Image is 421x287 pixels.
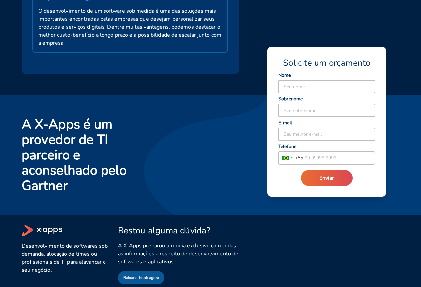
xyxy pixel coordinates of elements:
[22,117,142,193] h2: A X-Apps é um provedor de TI parceiro e aconselhado pelo Gartner
[22,242,110,274] span: Desenvolvimento de softwares sob demanda, alocação de times ou profissionais de TI para alavancar...
[278,104,375,117] input: Seu sobrenome
[38,7,222,47] span: O desenvolvimento de um software sob medida é uma das soluções mais importantes encontradas pelas...
[118,225,211,236] span: Restou alguma dúvida?
[295,154,303,161] span: + 55
[123,274,159,281] span: Baixar e-book agora
[303,152,375,164] input: 99 99999 9999
[301,170,353,186] button: Enviar
[319,174,334,182] span: Enviar
[283,57,370,69] span: Solicite um orçamento
[118,242,239,266] span: A X-Apps preparou um guia exclusivo com todas as informações a respeito de desenvolvimento de sof...
[278,128,375,141] input: Seu melhor e-mail
[118,271,164,284] button: Baixar e-book agora
[278,80,375,93] input: Seu nome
